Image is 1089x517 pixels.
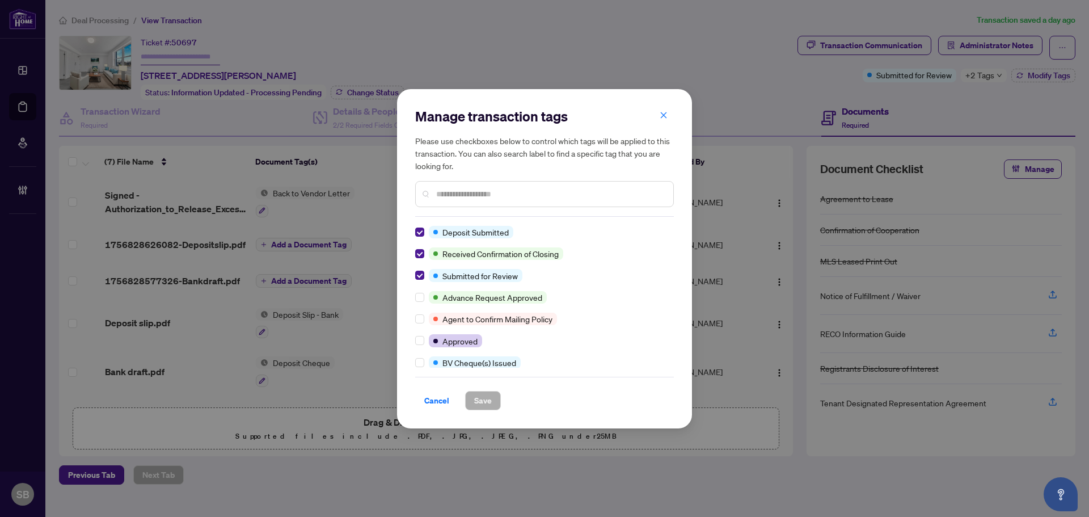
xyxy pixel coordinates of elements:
[660,111,668,119] span: close
[424,392,449,410] span: Cancel
[442,226,509,238] span: Deposit Submitted
[442,270,518,282] span: Submitted for Review
[1044,477,1078,511] button: Open asap
[442,356,516,369] span: BV Cheque(s) Issued
[415,107,674,125] h2: Manage transaction tags
[442,247,559,260] span: Received Confirmation of Closing
[465,391,501,410] button: Save
[442,291,542,304] span: Advance Request Approved
[415,134,674,172] h5: Please use checkboxes below to control which tags will be applied to this transaction. You can al...
[442,313,552,325] span: Agent to Confirm Mailing Policy
[442,335,478,347] span: Approved
[415,391,458,410] button: Cancel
